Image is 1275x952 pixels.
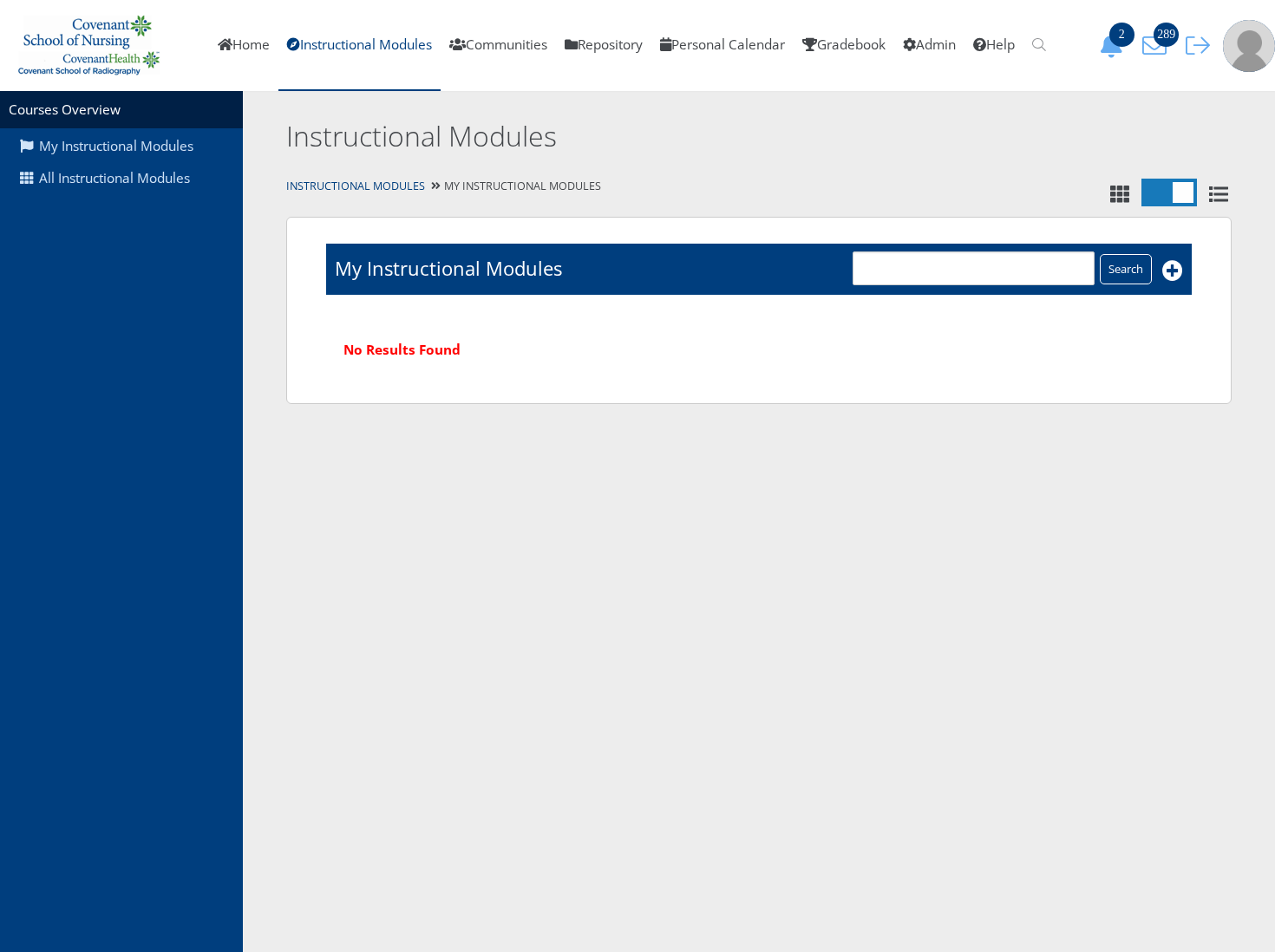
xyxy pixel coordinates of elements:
div: My Instructional Modules [243,174,1275,199]
i: Add New [1162,260,1183,281]
input: Search [1100,254,1152,284]
button: 289 [1136,33,1180,58]
h1: My Instructional Modules [335,255,562,282]
button: 2 [1093,33,1136,58]
a: 289 [1136,36,1180,54]
h2: Instructional Modules [286,117,1028,156]
span: 2 [1109,23,1134,47]
div: No Results Found [326,323,1192,377]
a: 2 [1093,36,1136,54]
span: 289 [1154,23,1179,47]
i: Tile [1107,185,1133,204]
i: List [1206,185,1232,204]
a: Instructional Modules [286,179,425,193]
a: Courses Overview [9,101,121,119]
img: user-profile-default-picture.png [1223,20,1275,72]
